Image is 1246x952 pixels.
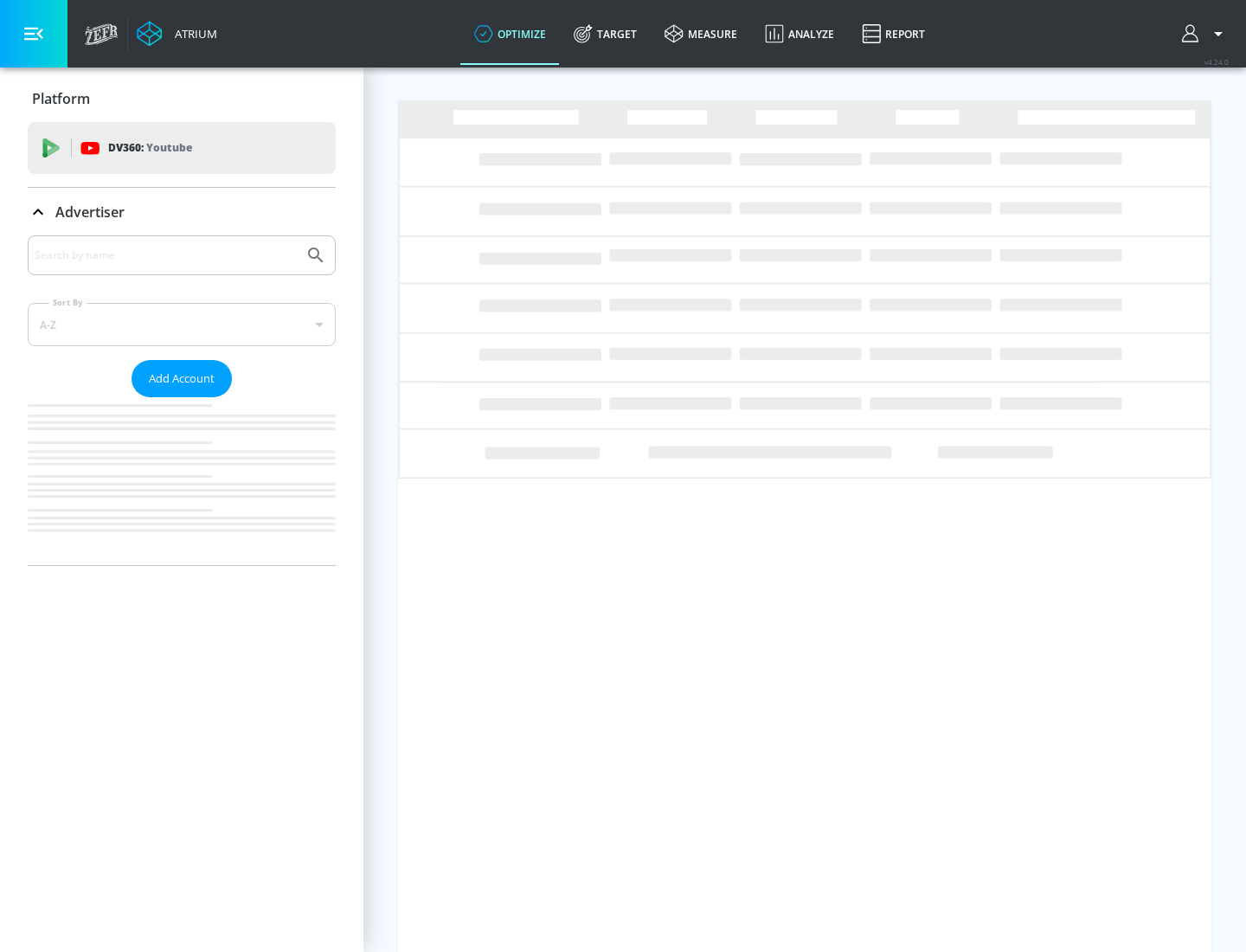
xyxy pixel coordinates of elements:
a: Analyze [751,3,848,65]
a: Report [848,3,939,65]
a: Atrium [137,21,217,47]
p: Youtube [146,138,192,157]
div: Advertiser [28,235,336,565]
p: Platform [32,89,90,108]
div: A-Z [28,303,336,346]
a: Target [560,3,651,65]
p: Advertiser [55,203,125,222]
span: v 4.24.0 [1204,57,1229,67]
div: Atrium [168,26,217,42]
span: Add Account [149,369,215,389]
div: Advertiser [28,188,336,236]
p: DV360: [108,138,192,158]
div: Platform [28,74,336,123]
input: Search by name [35,244,297,267]
label: Sort By [49,297,87,308]
nav: list of Advertiser [28,397,336,565]
a: measure [651,3,751,65]
a: optimize [460,3,560,65]
div: DV360: Youtube [28,122,336,174]
button: Add Account [132,360,232,397]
